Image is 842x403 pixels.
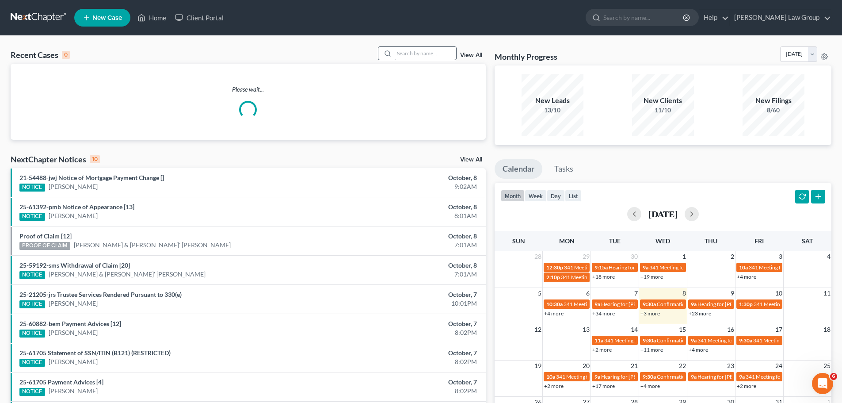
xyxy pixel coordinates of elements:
[330,270,477,279] div: 7:01AM
[49,182,98,191] a: [PERSON_NAME]
[743,96,804,106] div: New Filings
[512,237,525,245] span: Sun
[19,359,45,367] div: NOTICE
[739,301,753,307] span: 1:30p
[699,10,729,26] a: Help
[730,10,831,26] a: [PERSON_NAME] Law Group
[330,261,477,270] div: October, 8
[705,237,717,245] span: Thu
[533,361,542,371] span: 19
[812,373,833,394] iframe: Intercom live chat
[743,106,804,115] div: 8/60
[632,96,694,106] div: New Clients
[594,301,600,307] span: 9a
[49,387,98,395] a: [PERSON_NAME]
[330,349,477,357] div: October, 7
[19,184,45,192] div: NOTICE
[330,241,477,249] div: 7:01AM
[49,299,98,308] a: [PERSON_NAME]
[330,211,477,220] div: 8:01AM
[753,337,833,344] span: 341 Meeting for [PERSON_NAME]
[643,373,656,380] span: 9:30a
[730,288,735,299] span: 9
[730,251,735,262] span: 2
[691,337,697,344] span: 9a
[330,173,477,182] div: October, 8
[171,10,228,26] a: Client Portal
[774,288,783,299] span: 10
[11,154,100,165] div: NextChapter Notices
[601,373,670,380] span: Hearing for [PERSON_NAME]
[330,387,477,395] div: 8:02PM
[495,159,542,179] a: Calendar
[19,242,70,250] div: PROOF OF CLAIM
[90,155,100,163] div: 10
[537,288,542,299] span: 5
[632,106,694,115] div: 11/10
[640,273,663,280] a: +19 more
[547,190,565,202] button: day
[682,288,687,299] span: 8
[19,300,45,308] div: NOTICE
[582,361,591,371] span: 20
[749,264,828,271] span: 341 Meeting for [PERSON_NAME]
[330,319,477,328] div: October, 7
[640,310,660,317] a: +3 more
[544,310,564,317] a: +4 more
[778,251,783,262] span: 3
[823,288,831,299] span: 11
[330,290,477,299] div: October, 7
[649,264,729,271] span: 341 Meeting for [PERSON_NAME]
[330,328,477,337] div: 8:02PM
[62,51,70,59] div: 0
[774,324,783,335] span: 17
[737,383,756,389] a: +2 more
[746,373,825,380] span: 341 Meeting for [PERSON_NAME]
[697,373,766,380] span: Hearing for [PERSON_NAME]
[533,251,542,262] span: 28
[657,301,805,307] span: Confirmation Hearing for [PERSON_NAME] & [PERSON_NAME]
[640,383,660,389] a: +4 more
[49,211,98,220] a: [PERSON_NAME]
[754,301,833,307] span: 341 Meeting for [PERSON_NAME]
[556,373,636,380] span: 341 Meeting for [PERSON_NAME]
[546,264,563,271] span: 12:30p
[585,288,591,299] span: 6
[609,237,621,245] span: Tue
[648,209,678,219] h2: [DATE]
[601,301,670,307] span: Hearing for [PERSON_NAME]
[19,174,164,181] a: 21-54488-jwj Notice of Mortgage Payment Change []
[592,346,612,353] a: +2 more
[49,328,98,337] a: [PERSON_NAME]
[330,232,477,241] div: October, 8
[594,264,608,271] span: 9:15a
[657,373,758,380] span: Confirmation Hearing for [PERSON_NAME]
[630,324,639,335] span: 14
[697,337,777,344] span: 341 Meeting for [PERSON_NAME]
[501,190,525,202] button: month
[330,203,477,211] div: October, 8
[655,237,670,245] span: Wed
[592,273,615,280] a: +18 more
[604,337,684,344] span: 341 Meeting for [PERSON_NAME]
[691,373,697,380] span: 9a
[737,273,756,280] a: +4 more
[522,106,583,115] div: 13/10
[330,378,477,387] div: October, 7
[495,51,557,62] h3: Monthly Progress
[564,301,643,307] span: 341 Meeting for [PERSON_NAME]
[546,159,581,179] a: Tasks
[525,190,547,202] button: week
[582,251,591,262] span: 29
[546,301,563,307] span: 10:30a
[603,9,684,26] input: Search by name...
[689,346,708,353] a: +4 more
[19,232,72,240] a: Proof of Claim [12]
[630,361,639,371] span: 21
[739,264,748,271] span: 10a
[49,270,206,279] a: [PERSON_NAME] & [PERSON_NAME]' [PERSON_NAME]
[739,373,745,380] span: 9a
[609,264,678,271] span: Hearing for [PERSON_NAME]
[582,324,591,335] span: 13
[19,213,45,221] div: NOTICE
